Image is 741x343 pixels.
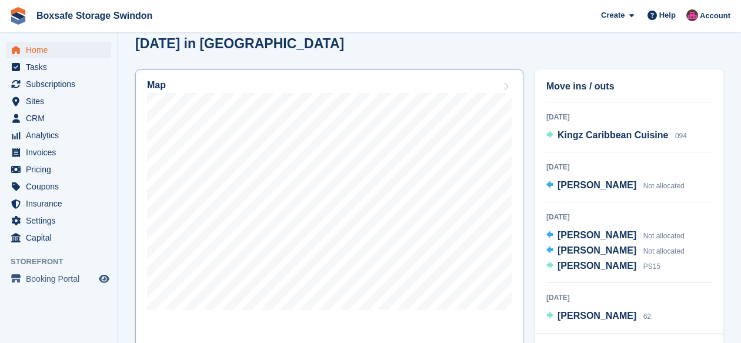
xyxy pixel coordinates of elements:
a: menu [6,42,111,58]
span: Not allocated [643,232,685,240]
h2: [DATE] in [GEOGRAPHIC_DATA] [135,36,344,52]
span: Invoices [26,144,96,161]
a: [PERSON_NAME] Not allocated [546,244,685,259]
span: Capital [26,229,96,246]
span: Help [659,9,676,21]
div: [DATE] [546,292,712,303]
a: [PERSON_NAME] 62 [546,309,651,324]
a: Boxsafe Storage Swindon [32,6,157,25]
a: menu [6,110,111,126]
a: menu [6,144,111,161]
h2: Map [147,80,166,91]
div: [DATE] [546,212,712,222]
span: Create [601,9,625,21]
a: [PERSON_NAME] Not allocated [546,178,685,194]
span: [PERSON_NAME] [558,245,636,255]
div: [DATE] [546,162,712,172]
a: menu [6,229,111,246]
a: menu [6,127,111,144]
span: Not allocated [643,247,685,255]
span: [PERSON_NAME] [558,230,636,240]
span: Pricing [26,161,96,178]
span: Insurance [26,195,96,212]
a: menu [6,212,111,229]
a: menu [6,161,111,178]
span: CRM [26,110,96,126]
a: menu [6,76,111,92]
span: [PERSON_NAME] [558,261,636,271]
span: [PERSON_NAME] [558,311,636,321]
a: [PERSON_NAME] Not allocated [546,228,685,244]
span: Account [700,10,730,22]
span: Booking Portal [26,271,96,287]
a: menu [6,93,111,109]
span: Kingz Caribbean Cuisine [558,130,668,140]
a: Kingz Caribbean Cuisine 094 [546,128,687,144]
a: Preview store [97,272,111,286]
a: menu [6,178,111,195]
span: [PERSON_NAME] [558,180,636,190]
span: Settings [26,212,96,229]
span: 094 [675,132,687,140]
span: Storefront [11,256,117,268]
span: Not allocated [643,182,685,190]
a: menu [6,195,111,212]
span: Tasks [26,59,96,75]
span: Coupons [26,178,96,195]
a: menu [6,271,111,287]
div: [DATE] [546,112,712,122]
img: Philip Matthews [686,9,698,21]
span: Subscriptions [26,76,96,92]
a: menu [6,59,111,75]
a: [PERSON_NAME] PS15 [546,259,660,274]
span: PS15 [643,262,660,271]
h2: Move ins / outs [546,79,712,94]
span: Analytics [26,127,96,144]
span: Sites [26,93,96,109]
span: Home [26,42,96,58]
img: stora-icon-8386f47178a22dfd0bd8f6a31ec36ba5ce8667c1dd55bd0f319d3a0aa187defe.svg [9,7,27,25]
span: 62 [643,312,651,321]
